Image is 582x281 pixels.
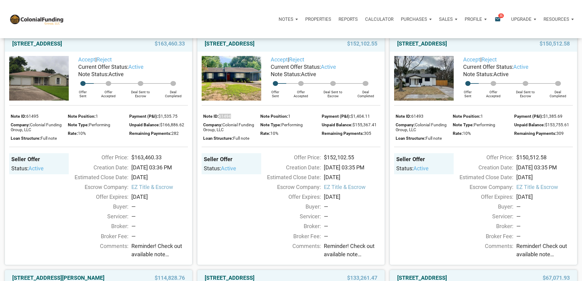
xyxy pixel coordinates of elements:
span: Note Type: [260,122,281,127]
div: [DATE] [513,173,576,181]
a: Accept [463,56,480,63]
div: Comments: [451,242,513,261]
img: NoteUnlimited [9,13,64,25]
div: [DATE] 03:35 PM [321,163,383,172]
div: [DATE] [321,173,383,181]
a: Reject [97,56,112,63]
a: Notes [275,10,302,28]
span: 10% [78,131,86,136]
div: Broker Fee: [258,232,321,240]
span: Note Status: [271,71,301,77]
div: Deal Sent to Escrow [315,86,351,98]
div: Offer Expires: [66,193,128,201]
span: Active [493,71,509,77]
a: Calculator [361,10,397,28]
a: Accept [271,56,288,63]
img: 574463 [394,56,454,101]
p: Sales [439,17,453,22]
span: Reminder! Check out available note inventory. Notes are priced from $42K to $212K, so I’m confide... [516,242,573,258]
span: Note ID: [11,114,26,119]
div: Escrow Company: [258,183,321,191]
span: 309 [556,131,564,136]
div: Creation Date: [258,163,321,172]
p: Resources [544,17,569,22]
span: 10% [270,131,278,136]
div: Seller Offer [11,156,67,163]
p: Upgrade [511,17,532,22]
div: Deal Completed [351,86,380,98]
i: email [494,16,501,23]
a: Sales [435,10,461,28]
div: Comments: [258,242,321,261]
img: 574465 [9,56,69,101]
div: — [131,212,188,220]
span: Rate: [68,131,78,136]
div: Offer Price: [66,153,128,161]
span: Performing [281,122,303,127]
p: Notes [279,17,293,22]
span: 61493 [411,114,423,119]
span: Reminder! Check out available note inventory. Notes are priced from $42K to $212K, so I’m confide... [131,242,188,258]
a: Reject [481,56,497,63]
span: 1 [288,114,291,119]
div: Broker Fee: [66,232,128,240]
button: Purchases [397,10,435,28]
span: Payment (P&I): [322,114,351,119]
p: Properties [305,17,331,22]
span: Rate: [453,131,463,136]
span: Status: [11,165,28,172]
span: active [221,165,236,172]
span: Performing [89,122,110,127]
div: Estimated Close Date: [66,173,128,181]
button: Profile [461,10,490,28]
div: Deal Sent to Escrow [123,86,158,98]
span: 10% [463,131,471,136]
div: [DATE] [128,193,191,201]
a: Accept [78,56,95,63]
span: 282 [171,131,179,136]
div: Seller Offer [204,156,259,163]
span: Colonial Funding Group, LLC [203,122,254,132]
span: $1,385.69 [543,114,562,119]
span: Note Position: [68,114,96,119]
span: $163,460.33 [155,40,185,47]
span: active [28,165,44,172]
span: Company: [203,122,222,127]
div: Offer Accepted [286,86,315,98]
div: Escrow Company: [451,183,513,191]
span: $1,535.75 [158,114,178,119]
div: Seller Offer [396,156,452,163]
span: | [463,56,497,63]
span: | [271,56,304,63]
div: $163,460.33 [128,153,191,161]
span: Current Offer Status: [271,64,321,70]
p: Reports [339,17,358,22]
div: Offer Accepted [479,86,507,98]
span: Note Status: [463,71,493,77]
span: — [131,233,136,239]
span: Loan Structure: [203,136,233,141]
div: — [516,222,573,230]
span: Rate: [260,131,270,136]
div: Broker: [66,222,128,230]
span: 305 [364,131,371,136]
span: Note Position: [453,114,481,119]
span: Active [108,71,124,77]
div: Comments: [66,242,128,261]
div: Deal Completed [158,86,188,98]
span: EZ Title & Escrow [131,183,188,191]
span: $1,404.11 [351,114,370,119]
div: Buyer: [66,202,128,211]
a: [STREET_ADDRESS] [205,40,254,47]
span: Unpaid Balance: [322,122,353,127]
div: — [324,202,380,211]
span: Full note [41,136,57,141]
div: [DATE] [128,173,191,181]
span: 61494 [219,114,231,119]
a: [STREET_ADDRESS] [397,40,447,47]
button: Reports [335,10,361,28]
span: Loan Structure: [396,136,426,141]
span: Company: [11,122,30,127]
